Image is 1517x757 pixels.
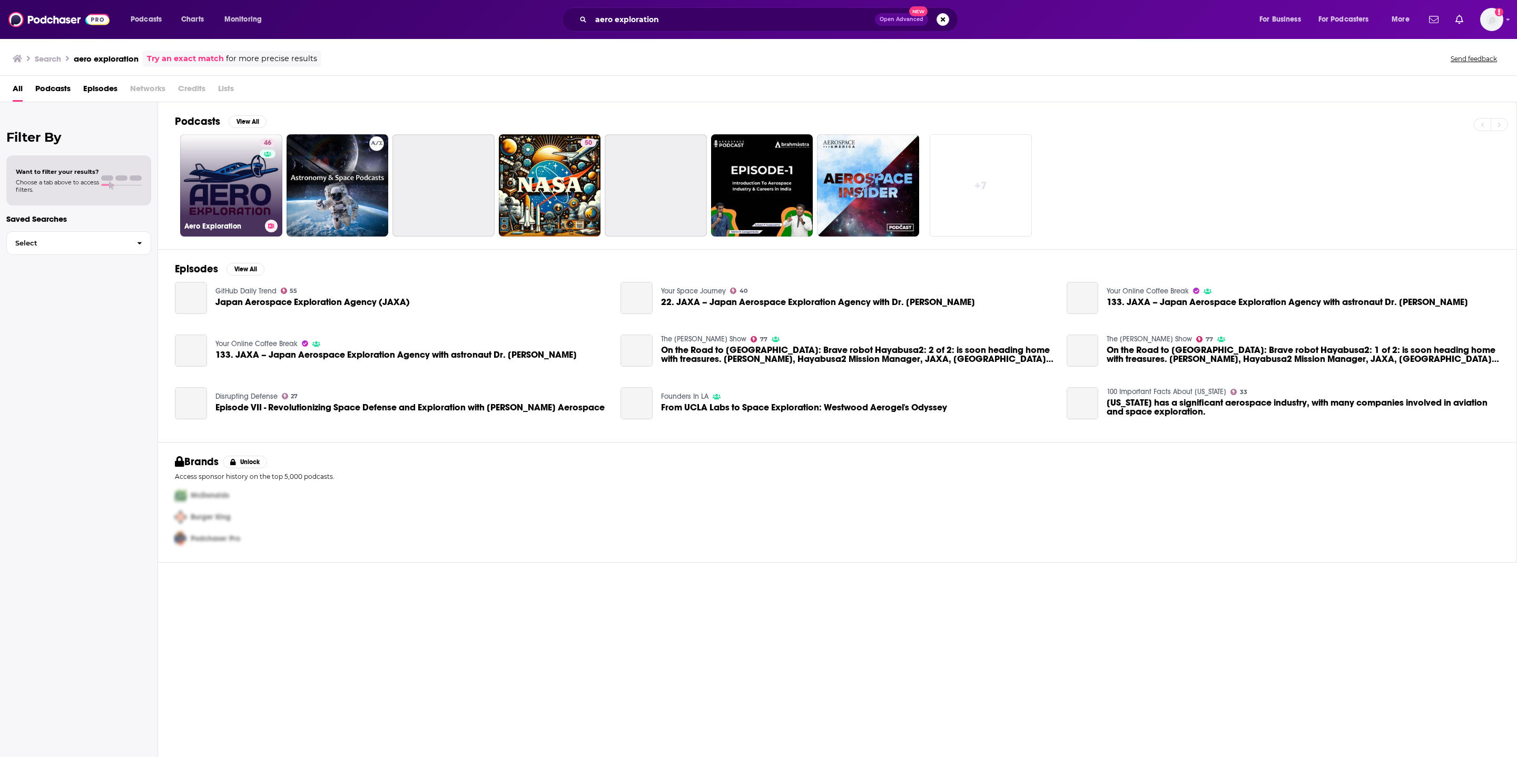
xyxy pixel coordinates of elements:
[661,346,1054,363] span: On the Road to [GEOGRAPHIC_DATA]: Brave robot Hayabusa2: 2 of 2: is soon heading home with treasu...
[175,262,264,276] a: EpisodesView All
[83,80,117,102] a: Episodes
[1067,335,1099,367] a: On the Road to Tokyo: Brave robot Hayabusa2: 1 of 2: is soon heading home with treasures. Yoshika...
[215,350,577,359] a: 133. JAXA – Japan Aerospace Exploration Agency with astronaut Dr. Koichi Wakata
[1318,12,1369,27] span: For Podcasters
[215,339,298,348] a: Your Online Coffee Break
[13,80,23,102] a: All
[661,403,947,412] span: From UCLA Labs to Space Exploration: Westwood Aerogel's Odyssey
[661,298,975,307] a: 22. JAXA – Japan Aerospace Exploration Agency with Dr. Koichi Wakata
[224,12,262,27] span: Monitoring
[1425,11,1443,28] a: Show notifications dropdown
[1230,389,1247,395] a: 33
[191,513,231,522] span: Burger King
[620,387,653,419] a: From UCLA Labs to Space Exploration: Westwood Aerogel's Odyssey
[1480,8,1503,31] span: Logged in as TeemsPR
[661,287,726,296] a: Your Space Journey
[35,54,61,64] h3: Search
[215,350,577,359] span: 133. JAXA – Japan Aerospace Exploration Agency with astronaut Dr. [PERSON_NAME]
[580,139,596,147] a: 50
[1252,11,1314,28] button: open menu
[16,179,99,193] span: Choose a tab above to access filters.
[178,80,205,102] span: Credits
[740,289,747,293] span: 40
[1107,335,1192,343] a: The John Batchelor Show
[730,288,747,294] a: 40
[1384,11,1423,28] button: open menu
[1107,398,1500,416] span: [US_STATE] has a significant aerospace industry, with many companies involved in aviation and spa...
[175,473,1500,480] p: Access sponsor history on the top 5,000 podcasts.
[175,387,207,419] a: Episode VII - Revolutionizing Space Defense and Exploration with Specter Aerospace
[1480,8,1503,31] button: Show profile menu
[1451,11,1467,28] a: Show notifications dropdown
[751,336,767,342] a: 77
[184,222,261,231] h3: Aero Exploration
[1107,346,1500,363] span: On the Road to [GEOGRAPHIC_DATA]: Brave robot Hayabusa2: 1 of 2: is soon heading home with treasu...
[1259,12,1301,27] span: For Business
[131,12,162,27] span: Podcasts
[572,7,968,32] div: Search podcasts, credits, & more...
[171,528,191,549] img: Third Pro Logo
[175,262,218,276] h2: Episodes
[171,485,191,506] img: First Pro Logo
[130,80,165,102] span: Networks
[35,80,71,102] a: Podcasts
[260,139,275,147] a: 46
[6,130,151,145] h2: Filter By
[1067,387,1099,419] a: Texas has a significant aerospace industry, with many companies involved in aviation and space ex...
[175,282,207,314] a: Japan Aerospace Exploration Agency (JAXA)
[930,134,1032,237] a: +7
[175,335,207,367] a: 133. JAXA – Japan Aerospace Exploration Agency with astronaut Dr. Koichi Wakata
[620,335,653,367] a: On the Road to Tokyo: Brave robot Hayabusa2: 2 of 2: is soon heading home with treasures. Yoshika...
[226,263,264,276] button: View All
[1107,298,1468,307] a: 133. JAXA – Japan Aerospace Exploration Agency with astronaut Dr. Koichi Wakata
[1067,282,1099,314] a: 133. JAXA – Japan Aerospace Exploration Agency with astronaut Dr. Koichi Wakata
[1196,336,1213,342] a: 77
[1206,337,1213,342] span: 77
[229,115,267,128] button: View All
[215,287,277,296] a: GitHub Daily Trend
[1107,298,1468,307] span: 133. JAXA – Japan Aerospace Exploration Agency with astronaut Dr. [PERSON_NAME]
[591,11,875,28] input: Search podcasts, credits, & more...
[8,9,110,30] a: Podchaser - Follow, Share and Rate Podcasts
[74,54,139,64] h3: aero exploration
[760,337,767,342] span: 77
[264,138,271,149] span: 46
[217,11,275,28] button: open menu
[6,214,151,224] p: Saved Searches
[6,231,151,255] button: Select
[282,393,298,399] a: 27
[1392,12,1410,27] span: More
[1480,8,1503,31] img: User Profile
[215,392,278,401] a: Disrupting Defense
[875,13,928,26] button: Open AdvancedNew
[1447,54,1500,63] button: Send feedback
[661,346,1054,363] a: On the Road to Tokyo: Brave robot Hayabusa2: 2 of 2: is soon heading home with treasures. Yoshika...
[175,115,220,128] h2: Podcasts
[1495,8,1503,16] svg: Add a profile image
[1107,346,1500,363] a: On the Road to Tokyo: Brave robot Hayabusa2: 1 of 2: is soon heading home with treasures. Yoshika...
[175,455,219,468] h2: Brands
[174,11,210,28] a: Charts
[218,80,234,102] span: Lists
[620,282,653,314] a: 22. JAXA – Japan Aerospace Exploration Agency with Dr. Koichi Wakata
[7,240,129,247] span: Select
[191,491,229,500] span: McDonalds
[661,335,746,343] a: The John Batchelor Show
[1107,387,1226,396] a: 100 Important Facts About Texas
[123,11,175,28] button: open menu
[223,456,268,468] button: Unlock
[215,403,605,412] span: Episode VII - Revolutionizing Space Defense and Exploration with [PERSON_NAME] Aerospace
[1312,11,1384,28] button: open menu
[1107,398,1500,416] a: Texas has a significant aerospace industry, with many companies involved in aviation and space ex...
[499,134,601,237] a: 50
[215,298,410,307] a: Japan Aerospace Exploration Agency (JAXA)
[181,12,204,27] span: Charts
[1107,287,1189,296] a: Your Online Coffee Break
[147,53,224,65] a: Try an exact match
[175,115,267,128] a: PodcastsView All
[226,53,317,65] span: for more precise results
[880,17,923,22] span: Open Advanced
